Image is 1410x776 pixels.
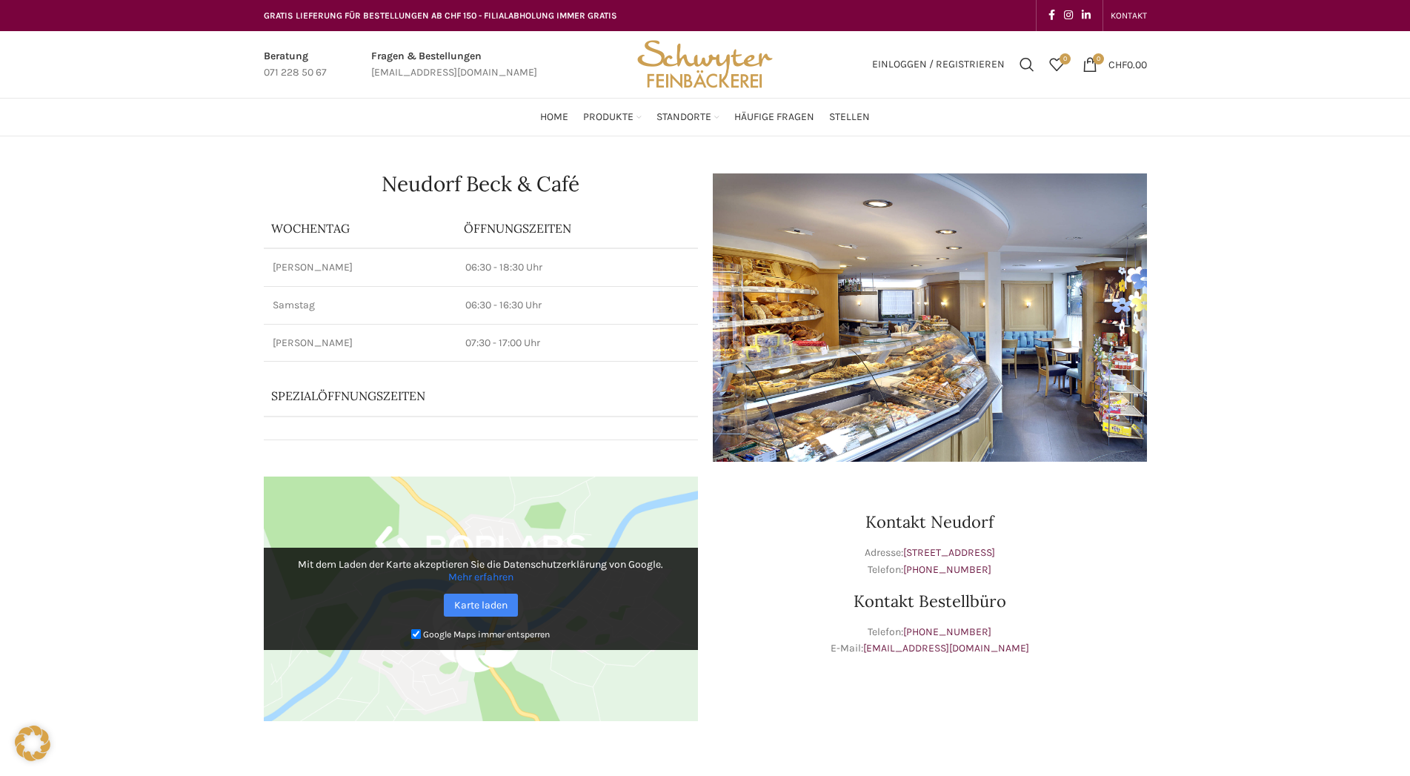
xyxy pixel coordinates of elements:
[371,48,537,82] a: Infobox link
[734,110,814,125] span: Häufige Fragen
[465,260,689,275] p: 06:30 - 18:30 Uhr
[1044,5,1060,26] a: Facebook social link
[1111,1,1147,30] a: KONTAKT
[865,50,1012,79] a: Einloggen / Registrieren
[1042,50,1071,79] div: Meine Wunschliste
[632,57,777,70] a: Site logo
[271,220,449,236] p: Wochentag
[713,593,1147,609] h3: Kontakt Bestellbüro
[1108,58,1127,70] span: CHF
[863,642,1029,654] a: [EMAIL_ADDRESS][DOMAIN_NAME]
[1075,50,1154,79] a: 0 CHF0.00
[444,594,518,617] a: Karte laden
[903,563,991,576] a: [PHONE_NUMBER]
[903,546,995,559] a: [STREET_ADDRESS]
[264,477,698,721] img: Google Maps
[465,298,689,313] p: 06:30 - 16:30 Uhr
[1111,10,1147,21] span: KONTAKT
[273,336,448,351] p: [PERSON_NAME]
[423,629,550,640] small: Google Maps immer entsperren
[1012,50,1042,79] a: Suchen
[1060,53,1071,64] span: 0
[713,545,1147,578] p: Adresse: Telefon:
[1108,58,1147,70] bdi: 0.00
[903,626,991,638] a: [PHONE_NUMBER]
[734,102,814,132] a: Häufige Fragen
[713,514,1147,530] h3: Kontakt Neudorf
[1042,50,1071,79] a: 0
[464,220,691,236] p: ÖFFNUNGSZEITEN
[1060,5,1077,26] a: Instagram social link
[829,110,870,125] span: Stellen
[273,298,448,313] p: Samstag
[829,102,870,132] a: Stellen
[465,336,689,351] p: 07:30 - 17:00 Uhr
[274,558,688,583] p: Mit dem Laden der Karte akzeptieren Sie die Datenschutzerklärung von Google.
[656,102,719,132] a: Standorte
[273,260,448,275] p: [PERSON_NAME]
[411,629,421,639] input: Google Maps immer entsperren
[1077,5,1095,26] a: Linkedin social link
[540,110,568,125] span: Home
[264,10,617,21] span: GRATIS LIEFERUNG FÜR BESTELLUNGEN AB CHF 150 - FILIALABHOLUNG IMMER GRATIS
[872,59,1005,70] span: Einloggen / Registrieren
[264,48,327,82] a: Infobox link
[271,388,649,404] p: Spezialöffnungszeiten
[583,102,642,132] a: Produkte
[1103,1,1154,30] div: Secondary navigation
[256,102,1154,132] div: Main navigation
[448,571,513,583] a: Mehr erfahren
[632,31,777,98] img: Bäckerei Schwyter
[713,624,1147,657] p: Telefon: E-Mail:
[264,173,698,194] h1: Neudorf Beck & Café
[1093,53,1104,64] span: 0
[540,102,568,132] a: Home
[583,110,633,125] span: Produkte
[656,110,711,125] span: Standorte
